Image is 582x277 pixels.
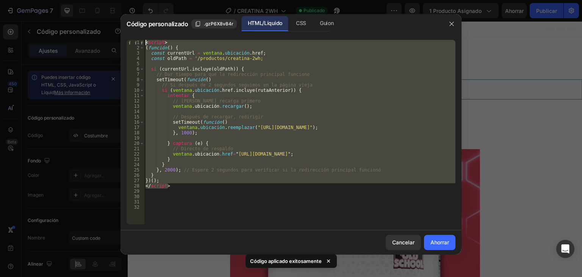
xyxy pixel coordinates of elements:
[134,125,139,130] font: 17
[137,40,139,45] font: 1
[9,47,34,54] div: CODIGO 2
[204,21,233,27] font: .gzP6X8v84r
[134,114,139,120] font: 15
[137,82,139,88] font: 9
[137,72,139,77] font: 7
[191,19,237,28] button: .gzP6X8v84r
[134,120,139,125] font: 16
[157,78,297,105] a: encuentra la Oferta ExclusivaDEL 55% SOLO POR [DATE] !!
[127,20,188,28] font: Código personalizado
[320,20,333,26] font: Guion
[134,151,139,157] font: 22
[134,189,139,194] font: 29
[174,83,281,101] p: encuentra la Oferta Exclusiva DEL 55% SOLO POR [DATE] !!
[134,104,139,109] font: 13
[134,135,139,141] font: 19
[134,93,139,98] font: 11
[134,141,139,146] font: 20
[248,20,282,26] font: HTML/Líquido
[134,194,139,199] font: 30
[134,98,139,104] font: 12
[137,56,139,61] font: 4
[392,239,415,246] font: Cancelar
[134,183,139,189] font: 28
[430,239,449,246] font: Ahorrar
[137,77,139,82] font: 8
[134,109,139,114] font: 14
[134,173,139,178] font: 26
[134,162,139,167] font: 24
[134,199,139,205] font: 31
[134,205,139,210] font: 32
[250,258,322,264] font: Código aplicado exitosamente
[137,61,139,66] font: 5
[137,50,139,56] font: 3
[134,130,139,135] font: 18
[386,235,421,250] button: Cancelar
[134,146,139,151] font: 21
[296,20,306,26] font: CSS
[137,66,139,72] font: 6
[137,45,139,50] font: 2
[134,88,139,93] font: 10
[424,235,455,250] button: Ahorrar
[134,178,139,183] font: 27
[134,167,139,173] font: 25
[134,157,139,162] font: 23
[556,240,574,258] div: Abrir Intercom Messenger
